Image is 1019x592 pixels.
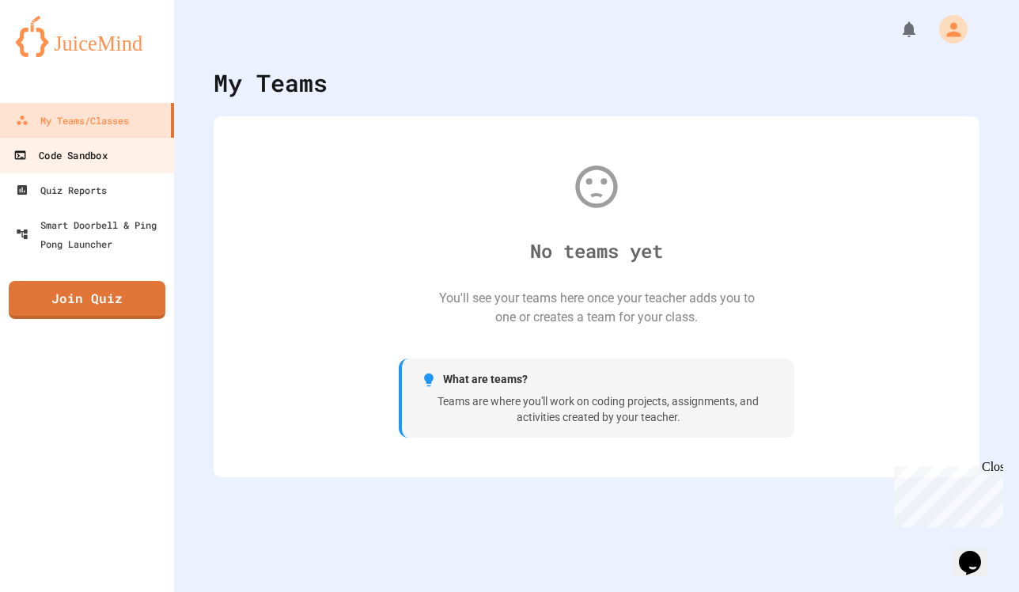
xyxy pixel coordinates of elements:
[16,180,107,199] div: Quiz Reports
[9,281,165,319] a: Join Quiz
[16,215,168,253] div: Smart Doorbell & Ping Pong Launcher
[443,371,528,388] span: What are teams?
[888,460,1003,527] iframe: chat widget
[953,529,1003,576] iframe: chat widget
[16,111,129,130] div: My Teams/Classes
[214,65,328,101] div: My Teams
[6,6,109,101] div: Chat with us now!Close
[530,237,663,265] div: No teams yet
[438,289,755,327] div: You'll see your teams here once your teacher adds you to one or creates a team for your class.
[922,11,972,47] div: My Account
[421,394,775,425] div: Teams are where you'll work on coding projects, assignments, and activities created by your teacher.
[16,16,158,57] img: logo-orange.svg
[13,146,107,165] div: Code Sandbox
[870,16,922,43] div: My Notifications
